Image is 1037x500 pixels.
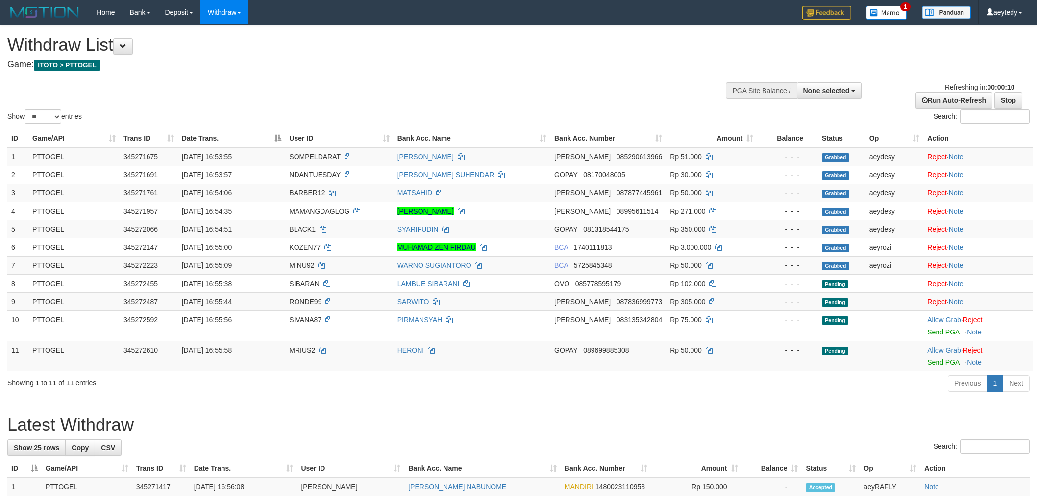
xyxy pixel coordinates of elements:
span: ITOTO > PTTOGEL [34,60,100,71]
td: 9 [7,292,28,310]
td: PTTOGEL [28,256,120,274]
span: [PERSON_NAME] [554,189,611,197]
span: Grabbed [822,171,849,180]
th: Date Trans.: activate to sort column descending [178,129,286,147]
td: - [742,477,802,496]
span: [PERSON_NAME] [554,207,611,215]
td: PTTOGEL [28,238,120,256]
a: Note [949,171,963,179]
td: PTTOGEL [28,274,120,292]
th: Balance: activate to sort column ascending [742,459,802,477]
a: Note [949,153,963,161]
td: · [923,147,1033,166]
span: Copy 087877445961 to clipboard [617,189,662,197]
div: - - - [761,345,814,355]
span: 345272066 [123,225,158,233]
a: Note [949,262,963,269]
span: Copy [72,444,89,452]
span: Grabbed [822,262,849,270]
div: - - - [761,206,814,216]
div: - - - [761,188,814,198]
a: Send PGA [927,328,959,336]
span: [DATE] 16:54:06 [182,189,232,197]
span: None selected [803,87,850,95]
span: [DATE] 16:55:58 [182,346,232,354]
td: aeydesy [865,202,923,220]
span: Refreshing in: [945,83,1014,91]
td: · [923,220,1033,238]
h1: Latest Withdraw [7,415,1030,435]
span: GOPAY [554,346,577,354]
a: HERONI [397,346,424,354]
td: PTTOGEL [28,147,120,166]
a: 1 [987,375,1003,392]
a: Reject [927,243,947,251]
span: SIBARAN [289,280,319,287]
span: Grabbed [822,208,849,216]
td: Rp 150,000 [651,477,742,496]
th: Amount: activate to sort column ascending [666,129,757,147]
th: Bank Acc. Name: activate to sort column ascending [394,129,550,147]
th: Bank Acc. Number: activate to sort column ascending [561,459,651,477]
td: 10 [7,310,28,341]
td: PTTOGEL [28,202,120,220]
h1: Withdraw List [7,35,682,55]
span: 345271761 [123,189,158,197]
td: aeydesy [865,184,923,202]
span: 345272610 [123,346,158,354]
div: - - - [761,224,814,234]
span: SIVANA87 [289,316,321,324]
span: Grabbed [822,244,849,252]
a: Reject [927,262,947,269]
a: Send PGA [927,358,959,366]
span: BARBER12 [289,189,325,197]
span: BLACK1 [289,225,316,233]
td: aeyRAFLY [860,477,920,496]
a: [PERSON_NAME] [397,207,454,215]
td: aeyrozi [865,238,923,256]
span: [PERSON_NAME] [554,153,611,161]
span: SOMPELDARAT [289,153,341,161]
a: Reject [963,316,983,324]
a: Next [1003,375,1030,392]
div: - - - [761,297,814,307]
td: 3 [7,184,28,202]
span: RONDE99 [289,298,321,306]
a: Note [924,483,939,491]
span: 345272147 [123,243,158,251]
th: Bank Acc. Number: activate to sort column ascending [550,129,666,147]
div: - - - [761,242,814,252]
span: · [927,346,963,354]
td: aeydesy [865,166,923,184]
a: Note [949,243,963,251]
span: Copy 083135342804 to clipboard [617,316,662,324]
th: Balance [757,129,818,147]
h4: Game: [7,60,682,70]
th: Game/API: activate to sort column ascending [42,459,132,477]
span: Rp 271.000 [670,207,705,215]
span: Rp 51.000 [670,153,702,161]
th: ID: activate to sort column descending [7,459,42,477]
td: PTTOGEL [28,220,120,238]
input: Search: [960,109,1030,124]
span: Pending [822,298,848,307]
a: [PERSON_NAME] NABUNOME [408,483,506,491]
td: · [923,238,1033,256]
td: 4 [7,202,28,220]
div: - - - [761,279,814,288]
div: Showing 1 to 11 of 11 entries [7,374,425,388]
span: Copy 5725845348 to clipboard [574,262,612,269]
a: Reject [927,189,947,197]
span: GOPAY [554,225,577,233]
a: WARNO SUGIANTORO [397,262,471,269]
span: [DATE] 16:53:55 [182,153,232,161]
span: Copy 08170048005 to clipboard [583,171,625,179]
a: PIRMANSYAH [397,316,443,324]
td: 1 [7,147,28,166]
td: 8 [7,274,28,292]
td: · [923,310,1033,341]
span: Rp 305.000 [670,298,705,306]
span: Copy 089699885308 to clipboard [583,346,629,354]
td: 7 [7,256,28,274]
th: ID [7,129,28,147]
